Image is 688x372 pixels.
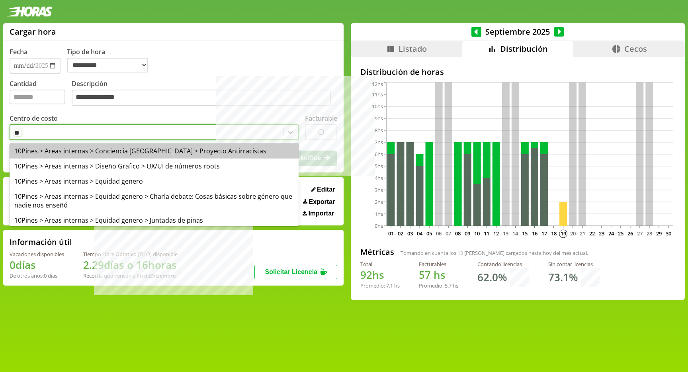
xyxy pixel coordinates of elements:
div: Total [360,260,400,268]
span: Exportar [309,198,335,206]
div: Tiempo Libre Optativo (TiLO) disponible [83,251,178,258]
text: 07 [446,230,451,237]
button: Solicitar Licencia [254,265,337,279]
h2: Información útil [10,237,72,247]
text: 18 [551,230,556,237]
input: Cantidad [10,90,65,104]
h1: 2.29 días o 16 horas [83,258,178,272]
tspan: 8hs [375,127,383,134]
div: Contando licencias [477,260,529,268]
div: 10Pines > Areas internas > Equidad genero > Juntadas de pinas [10,213,299,228]
div: Facturables [419,260,458,268]
text: 12 [493,230,499,237]
label: Tipo de hora [67,47,154,74]
text: 27 [637,230,643,237]
tspan: 2hs [375,198,383,206]
img: logotipo [6,6,53,17]
div: Promedio: hs [360,282,400,289]
button: Exportar [301,198,337,206]
h1: hs [419,268,458,282]
tspan: 9hs [375,115,383,122]
span: 7.1 [386,282,393,289]
div: Sin contar licencias [548,260,600,268]
text: 22 [589,230,595,237]
tspan: 12hs [372,80,383,88]
span: 92 [360,268,372,282]
text: 28 [647,230,652,237]
text: 20 [570,230,576,237]
span: Importar [308,210,334,217]
tspan: 10hs [372,103,383,110]
b: Diciembre [150,272,176,279]
text: 21 [580,230,585,237]
h2: Distribución de horas [360,67,675,77]
text: 30 [666,230,671,237]
text: 09 [465,230,470,237]
tspan: 4hs [375,174,383,182]
select: Tipo de hora [67,58,148,72]
h1: 73.1 % [548,270,578,284]
div: 10Pines > Areas internas > Conciencia [GEOGRAPHIC_DATA] > Proyecto Antirracistas [10,143,299,159]
div: Recordá que vencen a fin de [83,272,178,279]
tspan: 3hs [375,186,383,194]
h1: 0 días [10,258,64,272]
h1: hs [360,268,400,282]
text: 14 [512,230,518,237]
label: Cantidad [10,79,72,108]
span: Editar [317,186,335,193]
text: 03 [407,230,413,237]
span: Listado [399,43,427,54]
span: 57 [419,268,431,282]
textarea: Descripción [72,90,331,106]
text: 06 [436,230,442,237]
div: 10Pines > Areas internas > Equidad genero [10,174,299,189]
text: 11 [484,230,489,237]
h2: Métricas [360,247,394,257]
span: 13 [457,249,463,256]
tspan: 1hs [375,210,383,217]
text: 24 [608,230,614,237]
text: 23 [599,230,604,237]
span: Cecos [624,43,647,54]
tspan: 6hs [375,151,383,158]
h1: 62.0 % [477,270,507,284]
div: Promedio: hs [419,282,458,289]
label: Facturable [305,114,337,123]
div: Vacaciones disponibles [10,251,64,258]
text: 02 [398,230,403,237]
text: 29 [656,230,662,237]
text: 15 [522,230,528,237]
label: Centro de costo [10,114,58,123]
tspan: 7hs [375,139,383,146]
button: Editar [309,186,338,194]
label: Fecha [10,47,27,56]
h1: Cargar hora [10,26,56,37]
div: 10Pines > Areas internas > Equidad genero > Charla debate: Cosas básicas sobre género que nadie n... [10,189,299,213]
div: 10Pines > Areas internas > Diseño Grafico > UX/UI de números roots [10,159,299,174]
span: Tomando en cuenta los [PERSON_NAME] cargados hasta hoy del mes actual. [401,249,588,256]
text: 17 [541,230,547,237]
text: 04 [417,230,423,237]
span: Distribución [500,43,548,54]
text: 10 [474,230,480,237]
tspan: 0hs [375,222,383,229]
span: 5.7 [445,282,451,289]
text: 25 [618,230,623,237]
text: 13 [503,230,508,237]
text: 16 [532,230,537,237]
div: De otros años: 0 días [10,272,64,279]
text: 08 [455,230,461,237]
tspan: 5hs [375,163,383,170]
text: 26 [627,230,633,237]
text: 05 [426,230,432,237]
text: 19 [561,230,566,237]
span: Septiembre 2025 [481,26,554,37]
tspan: 11hs [372,91,383,98]
span: Solicitar Licencia [265,268,317,275]
text: 01 [388,230,394,237]
label: Descripción [72,79,337,108]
